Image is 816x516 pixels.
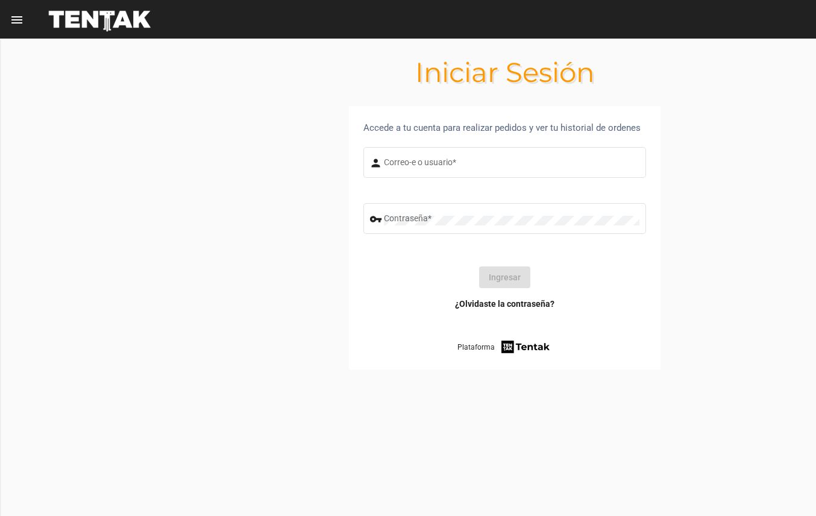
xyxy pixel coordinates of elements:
img: tentak-firm.png [500,339,551,355]
h1: Iniciar Sesión [193,63,816,82]
a: ¿Olvidaste la contraseña? [455,298,554,310]
a: Plataforma [457,339,552,355]
button: Ingresar [479,266,530,288]
mat-icon: person [369,156,384,171]
mat-icon: menu [10,13,24,27]
div: Accede a tu cuenta para realizar pedidos y ver tu historial de ordenes [363,121,646,135]
span: Plataforma [457,341,495,353]
mat-icon: vpn_key [369,212,384,227]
